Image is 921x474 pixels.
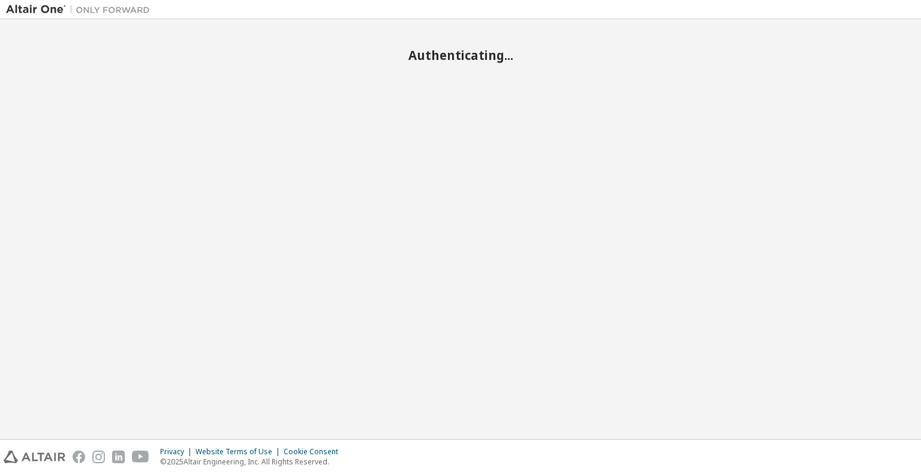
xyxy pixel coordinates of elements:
[132,451,149,463] img: youtube.svg
[4,451,65,463] img: altair_logo.svg
[160,447,195,457] div: Privacy
[6,4,156,16] img: Altair One
[112,451,125,463] img: linkedin.svg
[73,451,85,463] img: facebook.svg
[6,47,915,63] h2: Authenticating...
[160,457,345,467] p: © 2025 Altair Engineering, Inc. All Rights Reserved.
[284,447,345,457] div: Cookie Consent
[195,447,284,457] div: Website Terms of Use
[92,451,105,463] img: instagram.svg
